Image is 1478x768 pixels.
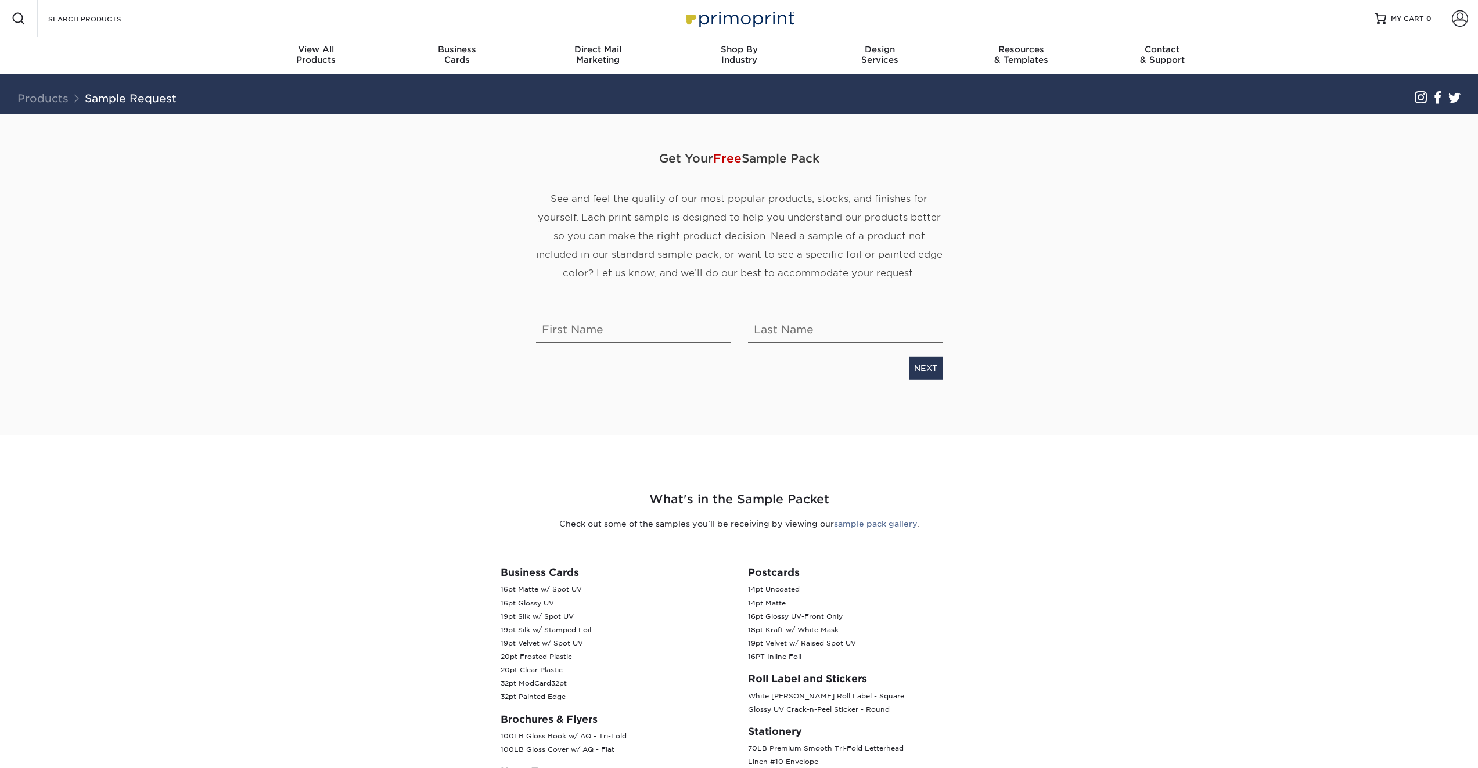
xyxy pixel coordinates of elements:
[246,37,387,74] a: View AllProducts
[951,37,1092,74] a: Resources& Templates
[748,673,978,684] h3: Roll Label and Stickers
[400,518,1079,529] p: Check out some of the samples you’ll be receiving by viewing our .
[246,44,387,55] span: View All
[748,583,978,664] p: 14pt Uncoated 14pt Matte 16pt Glossy UV-Front Only 18pt Kraft w/ White Mask 19pt Velvet w/ Raised...
[668,44,810,65] div: Industry
[527,44,668,65] div: Marketing
[748,726,978,737] h3: Stationery
[1092,37,1233,74] a: Contact& Support
[386,37,527,74] a: BusinessCards
[834,519,917,528] a: sample pack gallery
[1426,15,1432,23] span: 0
[1092,44,1233,65] div: & Support
[668,44,810,55] span: Shop By
[527,37,668,74] a: Direct MailMarketing
[501,730,731,756] p: 100LB Gloss Book w/ AQ - Tri-Fold 100LB Gloss Cover w/ AQ - Flat
[951,44,1092,65] div: & Templates
[536,141,943,176] span: Get Your Sample Pack
[668,37,810,74] a: Shop ByIndustry
[810,44,951,65] div: Services
[501,567,731,578] h3: Business Cards
[386,44,527,55] span: Business
[527,44,668,55] span: Direct Mail
[748,690,978,716] p: White [PERSON_NAME] Roll Label - Square Glossy UV Crack-n-Peel Sticker - Round
[246,44,387,65] div: Products
[810,37,951,74] a: DesignServices
[1391,14,1424,24] span: MY CART
[810,44,951,55] span: Design
[951,44,1092,55] span: Resources
[681,6,797,31] img: Primoprint
[713,152,742,165] span: Free
[501,713,731,725] h3: Brochures & Flyers
[400,491,1079,509] h2: What's in the Sample Packet
[3,733,99,764] iframe: Google Customer Reviews
[909,357,943,379] a: NEXT
[748,567,978,578] h3: Postcards
[1092,44,1233,55] span: Contact
[17,92,69,104] a: Products
[501,583,731,704] p: 16pt Matte w/ Spot UV 16pt Glossy UV 19pt Silk w/ Spot UV 19pt Silk w/ Stamped Foil 19pt Velvet w...
[386,44,527,65] div: Cards
[85,92,177,104] a: Sample Request
[47,12,160,26] input: SEARCH PRODUCTS.....
[536,193,943,279] span: See and feel the quality of our most popular products, stocks, and finishes for yourself. Each pr...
